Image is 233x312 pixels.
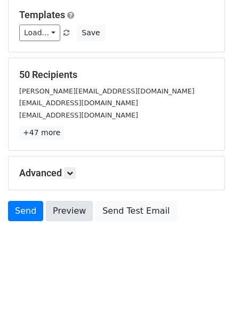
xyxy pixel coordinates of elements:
a: Templates [19,9,65,20]
small: [PERSON_NAME][EMAIL_ADDRESS][DOMAIN_NAME] [19,87,195,95]
a: Load... [19,25,60,41]
button: Save [77,25,105,41]
h5: Advanced [19,167,214,179]
iframe: Chat Widget [180,261,233,312]
a: +47 more [19,126,64,139]
small: [EMAIL_ADDRESS][DOMAIN_NAME] [19,111,138,119]
h5: 50 Recipients [19,69,214,81]
small: [EMAIL_ADDRESS][DOMAIN_NAME] [19,99,138,107]
a: Preview [46,201,93,221]
a: Send [8,201,43,221]
a: Send Test Email [95,201,176,221]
